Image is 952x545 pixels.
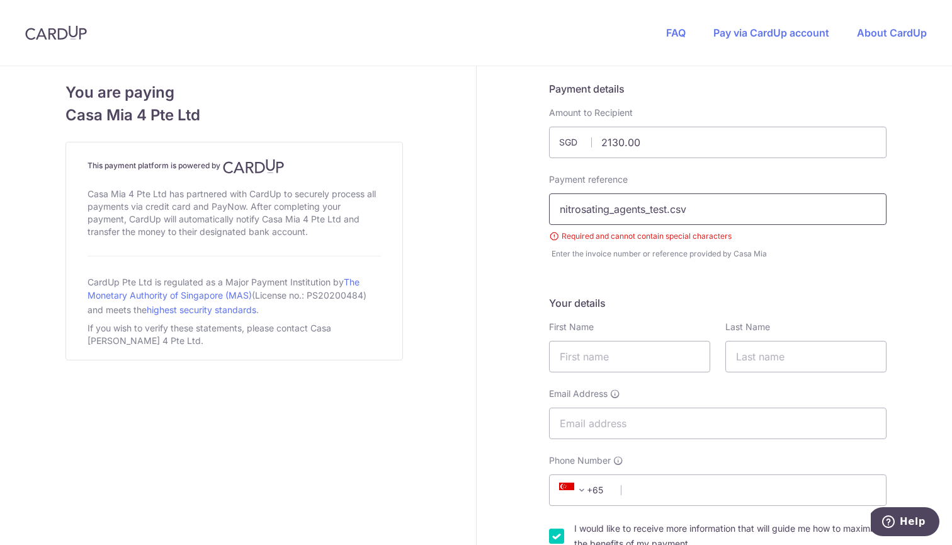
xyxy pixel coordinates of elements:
span: You are paying [65,81,403,104]
input: Email address [549,408,887,439]
input: Payment amount [549,127,887,158]
div: Enter the invoice number or reference provided by Casa Mia [552,248,887,260]
small: Required and cannot contain special characters [549,230,887,243]
label: Last Name [725,321,770,333]
span: Email Address [549,387,608,400]
span: Casa Mia 4 Pte Ltd [65,104,403,127]
div: CardUp Pte Ltd is regulated as a Major Payment Institution by (License no.: PS20200484) and meets... [88,272,381,319]
input: First name [549,341,710,372]
img: CardUp [223,159,285,174]
a: FAQ [666,26,686,39]
span: SGD [559,136,592,149]
label: Amount to Recipient [549,106,633,119]
a: About CardUp [857,26,927,39]
img: CardUp [25,25,87,40]
span: +65 [559,483,589,498]
a: Pay via CardUp account [713,26,829,39]
h5: Your details [549,295,887,311]
div: If you wish to verify these statements, please contact Casa [PERSON_NAME] 4 Pte Ltd. [88,319,381,350]
span: +65 [555,483,612,498]
label: Payment reference [549,173,628,186]
input: Last name [725,341,887,372]
label: First Name [549,321,594,333]
span: Phone Number [549,454,611,467]
div: Casa Mia 4 Pte Ltd has partnered with CardUp to securely process all payments via credit card and... [88,185,381,241]
iframe: Opens a widget where you can find more information [871,507,939,539]
a: highest security standards [147,304,256,315]
h5: Payment details [549,81,887,96]
h4: This payment platform is powered by [88,159,381,174]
